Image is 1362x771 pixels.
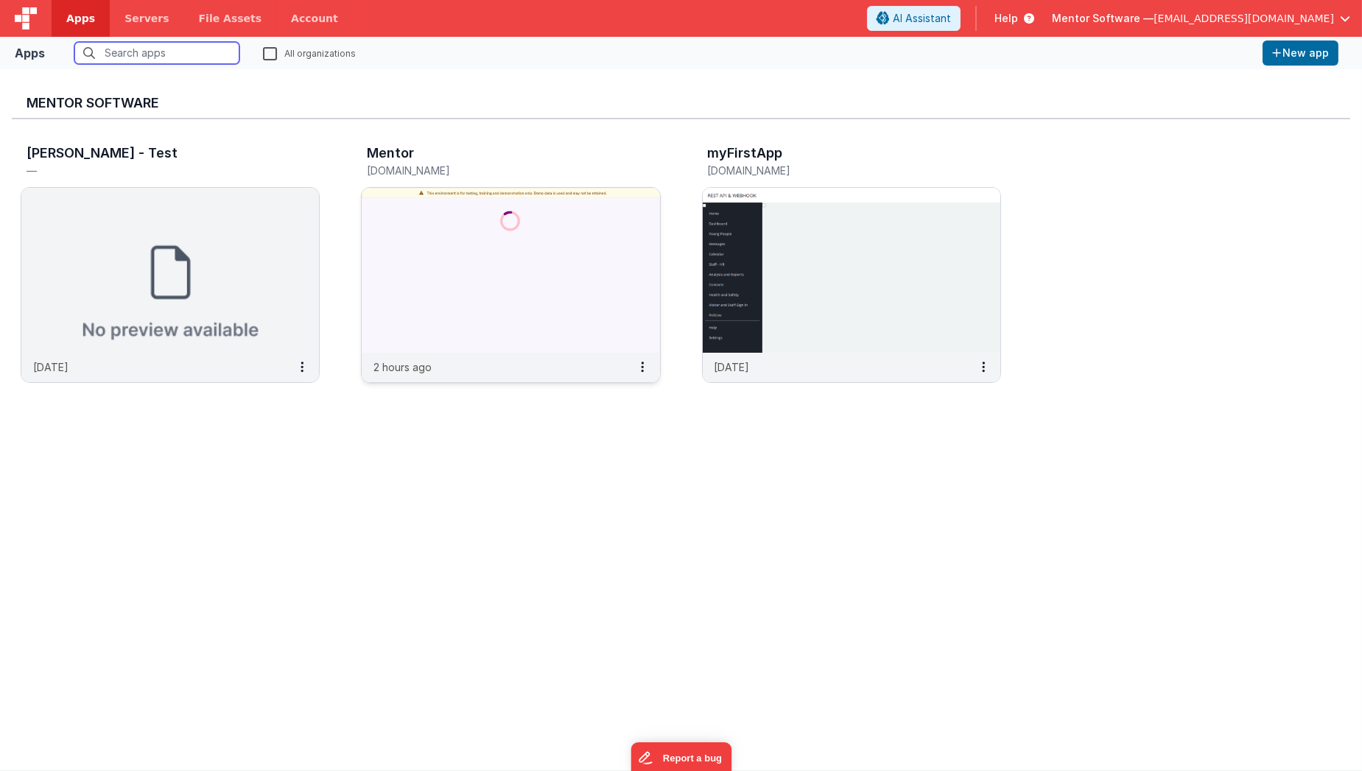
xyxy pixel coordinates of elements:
p: [DATE] [715,359,750,375]
h3: [PERSON_NAME] - Test [27,146,178,161]
input: Search apps [74,42,239,64]
span: [EMAIL_ADDRESS][DOMAIN_NAME] [1154,11,1334,26]
button: AI Assistant [867,6,961,31]
span: Mentor Software — [1052,11,1154,26]
button: Mentor Software — [EMAIL_ADDRESS][DOMAIN_NAME] [1052,11,1350,26]
div: Apps [15,44,45,62]
span: File Assets [199,11,262,26]
h5: [DOMAIN_NAME] [708,165,964,176]
h5: — [27,165,283,176]
h3: Mentor Software [27,96,1335,110]
h5: [DOMAIN_NAME] [367,165,623,176]
span: Apps [66,11,95,26]
p: [DATE] [33,359,69,375]
h3: Mentor [367,146,414,161]
p: 2 hours ago [373,359,432,375]
h3: myFirstApp [708,146,783,161]
label: All organizations [263,46,356,60]
button: New app [1263,41,1338,66]
span: Servers [124,11,169,26]
span: Help [994,11,1018,26]
span: AI Assistant [893,11,951,26]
